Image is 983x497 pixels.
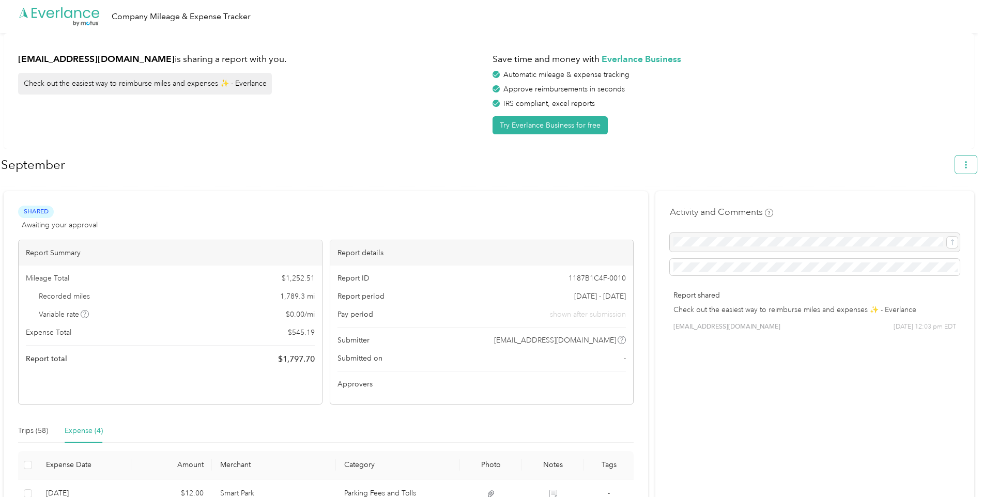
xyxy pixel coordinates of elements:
[18,73,272,95] div: Check out the easiest way to reimburse miles and expenses ✨ - Everlance
[569,273,626,284] span: 1187B1C4F-0010
[112,10,251,23] div: Company Mileage & Expense Tracker
[330,240,634,266] div: Report details
[18,53,485,66] h1: is sharing a report with you.
[624,353,626,364] span: -
[286,309,315,320] span: $ 0.00 / mi
[673,290,956,301] p: Report shared
[337,309,373,320] span: Pay period
[337,353,382,364] span: Submitted on
[19,240,322,266] div: Report Summary
[574,291,626,302] span: [DATE] - [DATE]
[592,460,625,469] div: Tags
[550,309,626,320] span: shown after submission
[493,116,608,134] button: Try Everlance Business for free
[336,451,460,479] th: Category
[131,451,212,479] th: Amount
[22,220,98,230] span: Awaiting your approval
[26,327,71,338] span: Expense Total
[280,291,315,302] span: 1,789.3 mi
[337,335,370,346] span: Submitter
[670,206,773,219] h4: Activity and Comments
[337,291,385,302] span: Report period
[493,53,960,66] h1: Save time and money with
[212,451,336,479] th: Merchant
[894,322,956,332] span: [DATE] 12:03 pm EDT
[18,206,54,218] span: Shared
[602,53,681,64] strong: Everlance Business
[337,379,373,390] span: Approvers
[673,304,956,315] p: Check out the easiest way to reimburse miles and expenses ✨ - Everlance
[278,353,315,365] span: $ 1,797.70
[26,353,67,364] span: Report total
[673,322,780,332] span: [EMAIL_ADDRESS][DOMAIN_NAME]
[503,85,625,94] span: Approve reimbursements in seconds
[494,335,616,346] span: [EMAIL_ADDRESS][DOMAIN_NAME]
[1,152,948,177] h1: September
[288,327,315,338] span: $ 545.19
[39,309,89,320] span: Variable rate
[26,273,69,284] span: Mileage Total
[38,451,131,479] th: Expense Date
[18,53,175,64] strong: [EMAIL_ADDRESS][DOMAIN_NAME]
[503,70,629,79] span: Automatic mileage & expense tracking
[503,99,595,108] span: IRS compliant, excel reports
[282,273,315,284] span: $ 1,252.51
[522,451,584,479] th: Notes
[18,425,48,437] div: Trips (58)
[39,291,90,302] span: Recorded miles
[65,425,103,437] div: Expense (4)
[337,273,370,284] span: Report ID
[460,451,522,479] th: Photo
[584,451,634,479] th: Tags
